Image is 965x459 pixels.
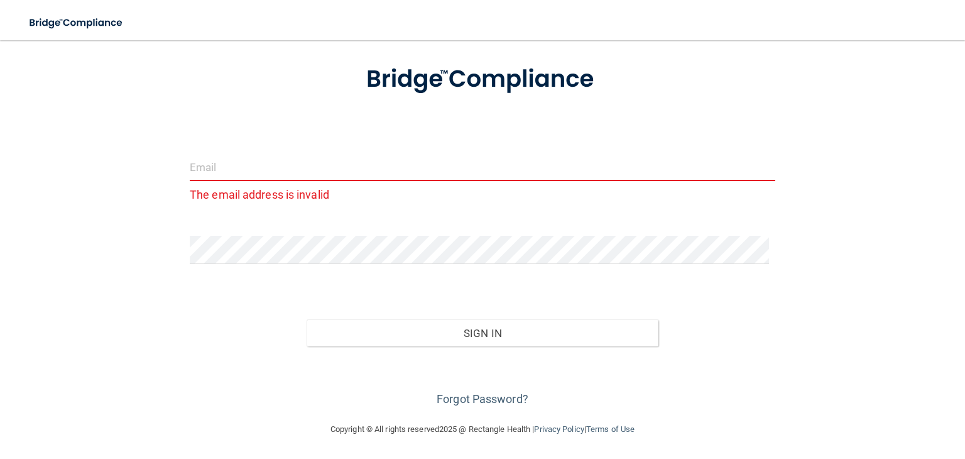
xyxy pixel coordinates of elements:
a: Privacy Policy [534,424,584,434]
p: The email address is invalid [190,184,775,205]
img: bridge_compliance_login_screen.278c3ca4.svg [341,48,624,111]
button: Sign In [307,319,658,347]
a: Forgot Password? [437,392,528,406]
a: Terms of Use [586,424,635,434]
input: Email [190,153,775,181]
div: Copyright © All rights reserved 2025 @ Rectangle Health | | [253,409,712,450]
img: bridge_compliance_login_screen.278c3ca4.svg [19,10,134,36]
